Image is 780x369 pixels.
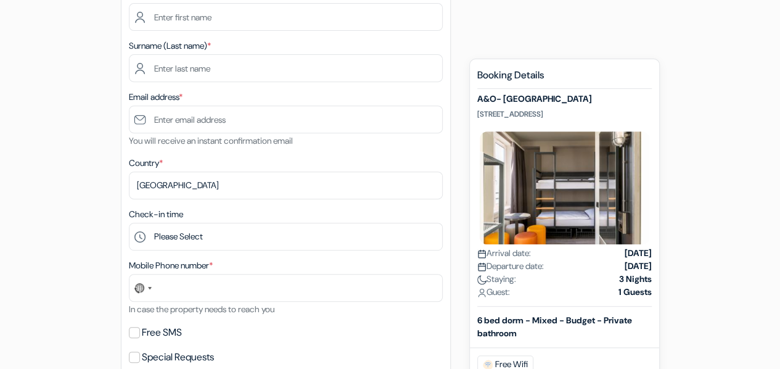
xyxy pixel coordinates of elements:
[129,106,443,133] input: Enter email address
[477,94,652,104] h5: A&O- [GEOGRAPHIC_DATA]
[129,135,293,146] small: You will receive an instant confirmation email
[477,247,531,260] span: Arrival date:
[477,262,486,272] img: calendar.svg
[129,3,443,31] input: Enter first name
[129,259,213,272] label: Mobile Phone number
[477,275,486,284] img: moon.svg
[477,286,510,299] span: Guest:
[625,260,652,273] strong: [DATE]
[477,273,516,286] span: Staying:
[477,249,486,259] img: calendar.svg
[619,273,652,286] strong: 3 Nights
[477,260,544,273] span: Departure date:
[129,157,163,170] label: Country
[477,288,486,297] img: user_icon.svg
[142,324,182,341] label: Free SMS
[129,275,158,301] button: Select country
[129,54,443,82] input: Enter last name
[477,69,652,89] h5: Booking Details
[129,39,211,52] label: Surname (Last name)
[477,315,632,339] b: 6 bed dorm - Mixed - Budget - Private bathroom
[129,208,183,221] label: Check-in time
[142,349,214,366] label: Special Requests
[129,91,183,104] label: Email address
[618,286,652,299] strong: 1 Guests
[477,109,652,119] p: [STREET_ADDRESS]
[625,247,652,260] strong: [DATE]
[129,304,274,315] small: In case the property needs to reach you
